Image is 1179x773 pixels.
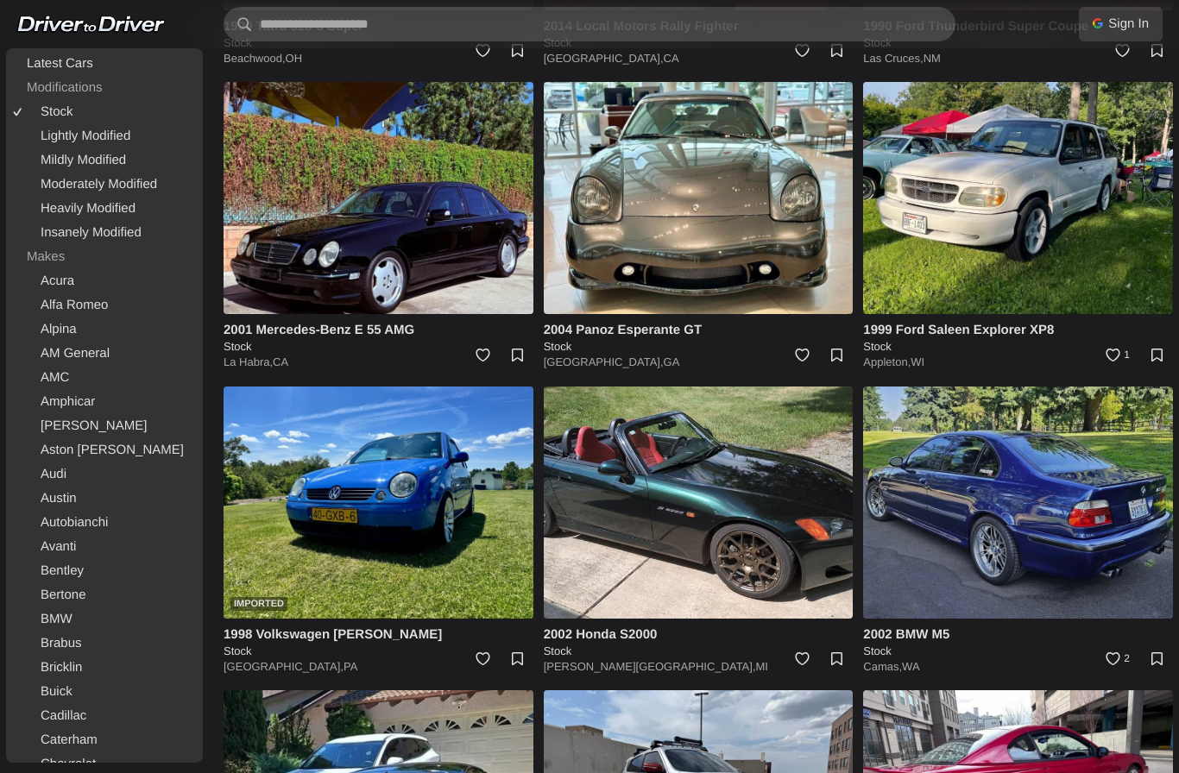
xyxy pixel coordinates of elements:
a: La Habra, [224,355,273,368]
a: CA [664,52,679,65]
a: [GEOGRAPHIC_DATA], [544,355,664,368]
a: AM General [9,342,199,366]
a: Brabus [9,632,199,656]
a: PA [344,660,357,673]
a: 2001 Mercedes-Benz E 55 AMG Stock [224,321,533,355]
h4: 2001 Mercedes-Benz E 55 AMG [224,321,533,339]
a: Aston [PERSON_NAME] [9,438,199,462]
h4: 2004 Panoz Esperante GT [544,321,854,339]
a: [PERSON_NAME][GEOGRAPHIC_DATA], [544,660,756,673]
img: 1998 Volkswagen Lupo for sale [224,386,533,619]
img: 1999 Ford Saleen Explorer XP8 for sale [863,82,1173,314]
a: GA [664,355,680,368]
a: BMW [9,607,199,632]
a: WI [911,355,924,368]
h4: 1999 Ford Saleen Explorer XP8 [863,321,1173,339]
a: Sign In [1079,7,1163,41]
h5: Stock [863,644,1173,659]
h4: 2002 Honda S2000 [544,625,854,644]
a: Stock [9,100,199,124]
a: Acura [9,269,199,293]
h5: Stock [224,339,533,355]
a: Alpina [9,317,199,342]
a: Latest Cars [9,52,199,76]
a: Austin [9,487,199,511]
a: Camas, [863,660,902,673]
a: [GEOGRAPHIC_DATA], [224,660,344,673]
a: Heavily Modified [9,197,199,221]
h5: Stock [863,339,1173,355]
a: AMC [9,366,199,390]
a: Cadillac [9,704,199,728]
a: Audi [9,462,199,487]
a: 2 [1097,644,1135,682]
a: WA [902,660,919,673]
a: Insanely Modified [9,221,199,245]
a: CA [273,355,288,368]
a: [GEOGRAPHIC_DATA], [544,52,664,65]
a: Bentley [9,559,199,583]
div: Imported [230,597,287,611]
img: 2002 Honda S2000 for sale [544,386,854,619]
a: Caterham [9,728,199,752]
h4: 1998 Volkswagen [PERSON_NAME] [224,625,533,644]
a: Buick [9,680,199,704]
a: 2002 Honda S2000 Stock [544,625,854,659]
a: Bricklin [9,656,199,680]
a: 1998 Volkswagen [PERSON_NAME] Stock [224,625,533,659]
a: Lightly Modified [9,124,199,148]
a: Autobianchi [9,511,199,535]
a: Moderately Modified [9,173,199,197]
a: 2002 BMW M5 Stock [863,625,1173,659]
a: Avanti [9,535,199,559]
a: Mildly Modified [9,148,199,173]
a: Bertone [9,583,199,607]
a: OH [286,52,303,65]
a: Alfa Romeo [9,293,199,317]
div: Modifications [9,76,199,100]
a: [PERSON_NAME] [9,414,199,438]
a: Las Cruces, [863,52,923,65]
a: 1999 Ford Saleen Explorer XP8 Stock [863,321,1173,355]
a: 1 [1097,340,1135,378]
a: MI [756,660,768,673]
a: Amphicar [9,390,199,414]
img: 2004 Panoz Esperante GT for sale [544,82,854,314]
h5: Stock [224,644,533,659]
img: 2002 BMW M5 for sale [863,386,1173,619]
h4: 2002 BMW M5 [863,625,1173,644]
h5: Stock [544,644,854,659]
a: 2004 Panoz Esperante GT Stock [544,321,854,355]
div: Makes [9,245,199,269]
a: Appleton, [863,355,911,368]
img: 2001 Mercedes-Benz E 55 AMG for sale [224,82,533,314]
a: Imported [224,386,533,619]
a: Beachwood, [224,52,286,65]
h5: Stock [544,339,854,355]
a: NM [924,52,941,65]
